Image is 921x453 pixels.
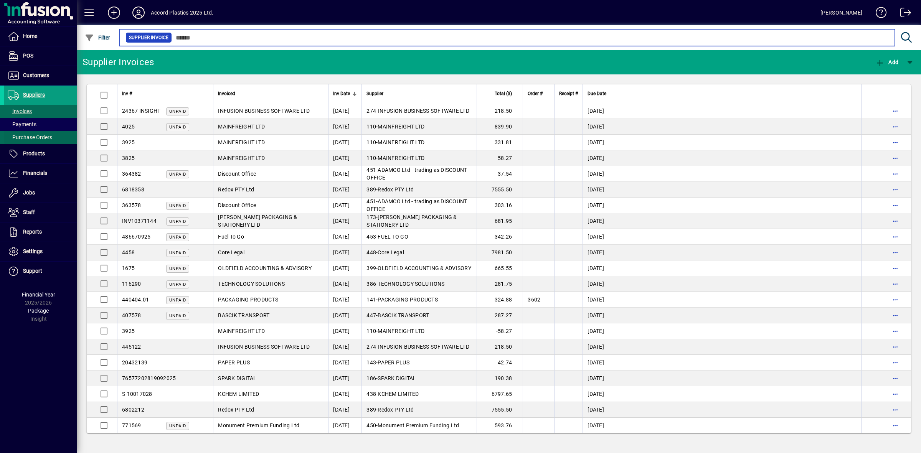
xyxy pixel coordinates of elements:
span: Receipt # [559,89,578,98]
td: [DATE] [583,339,861,355]
td: 190.38 [477,371,523,386]
button: More options [889,183,901,196]
td: [DATE] [583,103,861,119]
span: Redox PTY Ltd [378,186,414,193]
a: Reports [4,222,77,242]
span: MAINFREIGHT LTD [218,328,265,334]
td: 342.26 [477,229,523,245]
td: 324.88 [477,292,523,308]
td: [DATE] [583,260,861,276]
span: 3825 [122,155,135,161]
td: - [361,308,477,323]
span: 445122 [122,344,141,350]
td: [DATE] [583,166,861,182]
span: MAINFREIGHT LTD [218,124,265,130]
td: - [361,323,477,339]
button: Add [873,55,900,69]
td: [DATE] [583,276,861,292]
td: - [361,245,477,260]
span: Settings [23,248,43,254]
div: Inv Date [333,89,357,98]
span: 6818358 [122,186,144,193]
button: More options [889,356,901,369]
div: Invoiced [218,89,324,98]
td: [DATE] [328,276,361,292]
td: 37.54 [477,166,523,182]
button: More options [889,105,901,117]
td: [DATE] [583,323,861,339]
div: Supplier [366,89,472,98]
span: Products [23,150,45,156]
span: Add [875,59,898,65]
span: Fuel To Go [218,234,244,240]
span: BASCIK TRANSPORT [218,312,269,318]
span: 771569 [122,422,141,428]
td: 42.74 [477,355,523,371]
a: POS [4,46,77,66]
button: More options [889,372,901,384]
td: - [361,260,477,276]
button: More options [889,325,901,337]
span: 24367 INSIGHT [122,108,160,114]
span: Unpaid [169,219,186,224]
span: 141 [366,297,376,303]
td: - [361,229,477,245]
span: Unpaid [169,298,186,303]
span: Core Legal [218,249,244,255]
span: Support [23,268,42,274]
span: Redox PTY Ltd [218,407,254,413]
span: 386 [366,281,376,287]
a: Invoices [4,105,77,118]
span: 173 [366,214,376,220]
span: Invoiced [218,89,235,98]
button: More options [889,215,901,227]
td: 681.95 [477,213,523,229]
td: 218.50 [477,103,523,119]
span: POS [23,53,33,59]
span: Monument Premium Funding Ltd [378,422,459,428]
button: More options [889,278,901,290]
span: 20432139 [122,359,147,366]
span: Unpaid [169,313,186,318]
button: Filter [83,31,112,44]
button: More options [889,168,901,180]
td: [DATE] [583,245,861,260]
span: Supplier [366,89,383,98]
div: Due Date [588,89,857,98]
td: 7555.50 [477,182,523,198]
td: 281.75 [477,276,523,292]
td: 218.50 [477,339,523,355]
span: 76577202819092025 [122,375,176,381]
td: - [361,103,477,119]
td: 6797.65 [477,386,523,402]
span: Unpaid [169,235,186,240]
span: 451 [366,198,376,204]
td: 665.55 [477,260,523,276]
span: TECHNOLOGY SOLUTIONS [218,281,285,287]
a: Customers [4,66,77,85]
button: More options [889,388,901,400]
td: - [361,355,477,371]
td: [DATE] [583,198,861,213]
span: INFUSION BUSINESS SOFTWARE LTD [378,108,469,114]
span: Redox PTY Ltd [218,186,254,193]
span: Home [23,33,37,39]
td: [DATE] [328,418,361,433]
span: TECHNOLOGY SOLUTIONS [378,281,444,287]
td: [DATE] [328,386,361,402]
span: 363578 [122,202,141,208]
span: 110 [366,124,376,130]
span: INFUSION BUSINESS SOFTWARE LTD [218,108,310,114]
td: [DATE] [328,292,361,308]
span: PAPER PLUS [218,359,250,366]
a: Staff [4,203,77,222]
span: ADAMCO Ltd - trading as DISCOUNT OFFICE [366,167,467,181]
span: 447 [366,312,376,318]
span: SPARK DIGITAL [378,375,416,381]
span: 407578 [122,312,141,318]
button: Add [102,6,126,20]
span: Suppliers [23,92,45,98]
td: [DATE] [583,308,861,323]
td: - [361,371,477,386]
a: Payments [4,118,77,131]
